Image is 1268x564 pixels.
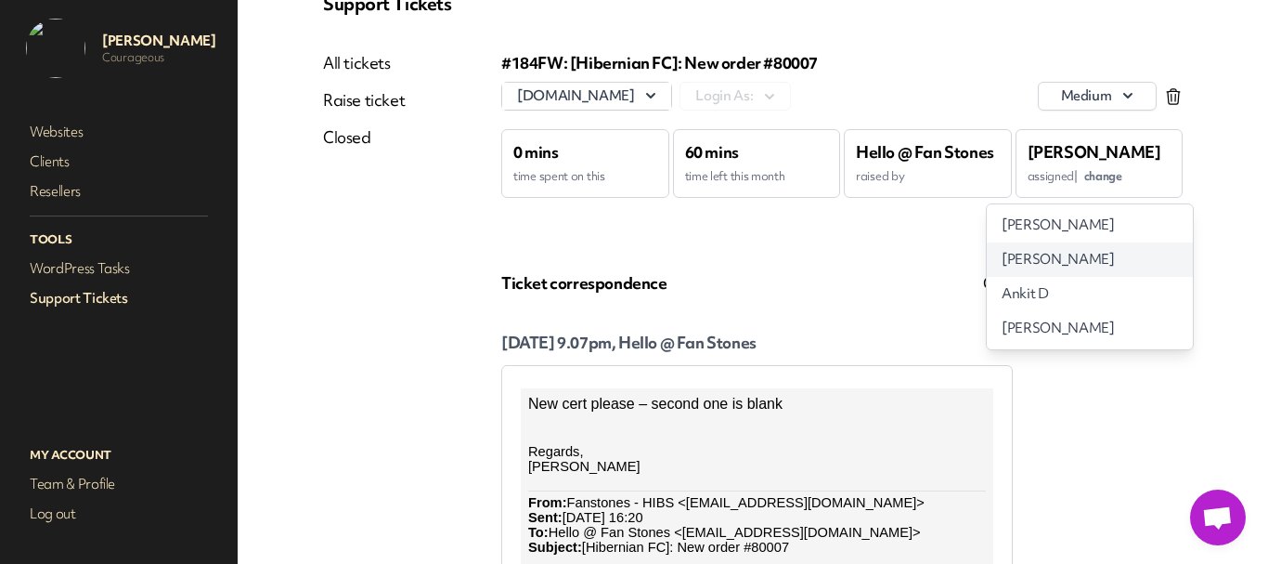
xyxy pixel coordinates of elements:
span: Close ticket [983,272,1065,294]
span: 0 mins [513,141,559,163]
span: | [1074,168,1078,184]
span: assigned [1028,168,1122,184]
button: [DOMAIN_NAME] [502,83,671,110]
a: Closed [323,126,405,149]
span: time spent on this [513,168,605,184]
span: Ankit D [1002,284,1049,304]
a: Websites [26,119,212,145]
a: WordPress Tasks [26,256,212,282]
span: This email originated from outside of the organisation. Do not click links or open attachments un... [22,202,460,251]
a: Ankit D [987,277,1193,311]
span: change [1084,168,1122,184]
span: time left this month [685,168,785,184]
span: [PERSON_NAME] [1028,141,1161,163]
span: [PERSON_NAME] [1002,319,1114,338]
a: Raise ticket [323,89,405,111]
a: Team & Profile [26,471,212,497]
span: Regards, [PERSON_NAME] [7,56,120,85]
p: Tools [26,228,212,252]
a: All tickets [323,52,405,74]
span: Fanstones - HIBS <[EMAIL_ADDRESS][DOMAIN_NAME]> [DATE] 16:20 Hello @ Fan Stones <[EMAIL_ADDRESS][... [7,107,404,166]
span: New Order: #80007 [53,400,276,430]
div: Click to delete ticket [1164,87,1183,106]
span: NOTE: [12,202,58,217]
a: Clients [26,149,212,175]
a: Support Tickets [26,285,212,311]
b: Sent: [7,122,42,137]
a: Open chat [1190,490,1246,545]
b: To: [7,137,28,151]
p: My Account [26,443,212,467]
button: Login As: [679,82,791,111]
a: Log out [26,501,212,527]
span: New cert please – second one is blank [7,7,262,23]
p: [DATE] 9.07pm, Hello @ Fan Stones [501,332,1013,354]
a: [PERSON_NAME] [987,208,1193,243]
span: 60 mins [685,141,739,163]
a: [PERSON_NAME] [987,243,1193,277]
a: [PERSON_NAME] [987,311,1193,346]
div: #184 FW: [Hibernian FC]: New order #80007 [501,52,1183,74]
p: Courageous [102,50,215,65]
span: Hello @ Fan Stones [856,141,994,163]
button: medium [1038,82,1157,111]
span: Ticket correspondence [501,272,667,294]
div: Click to change priority [1038,82,1157,111]
p: [PERSON_NAME] [102,32,215,50]
span: From: [7,107,46,122]
span: raised by [856,168,904,184]
span: [PERSON_NAME] [1002,216,1114,235]
span: You’ve received the following order from [PERSON_NAME]: [53,512,380,526]
span: [PERSON_NAME] [1002,250,1114,269]
b: Subject: [7,151,61,166]
a: Resellers [26,178,212,204]
img: Hibernian FC [247,269,326,348]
